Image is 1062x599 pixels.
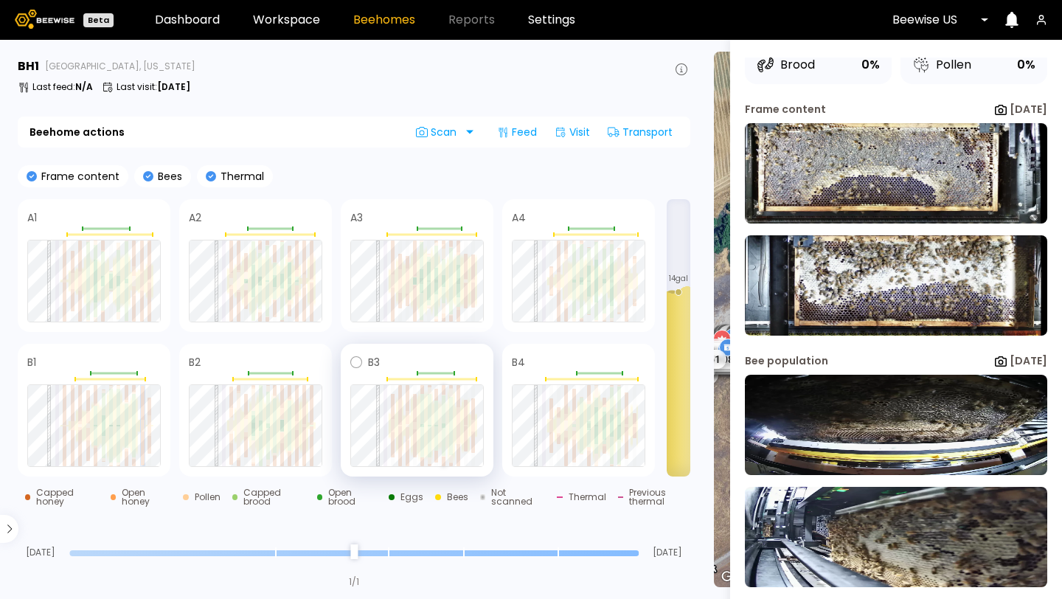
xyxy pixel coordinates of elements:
[189,357,201,367] h4: B2
[645,548,690,557] span: [DATE]
[757,56,815,74] div: Brood
[745,487,1047,587] img: 20250730_122131_-0700-b-655-back-41113-CAYAHYCN.jpg
[448,14,495,26] span: Reports
[122,488,171,506] div: Open honey
[195,493,221,502] div: Pollen
[349,575,359,589] div: 1 / 1
[27,357,36,367] h4: B1
[704,350,752,369] div: # 40867
[718,568,766,587] img: Google
[350,212,363,223] h4: A3
[512,357,525,367] h4: B4
[1017,55,1035,75] div: 0%
[549,120,596,144] div: Visit
[36,488,98,506] div: Capped honey
[368,357,380,367] h4: B3
[18,548,63,557] span: [DATE]
[216,171,264,181] p: Thermal
[32,83,93,91] p: Last feed :
[1010,353,1047,368] b: [DATE]
[745,375,1047,475] img: 20250730_122131_-0700-b-655-front-41113-CAYAHYCN.jpg
[491,120,543,144] div: Feed
[602,120,678,144] div: Transport
[189,212,201,223] h4: A2
[37,171,119,181] p: Frame content
[629,488,698,506] div: Previous thermal
[861,55,880,75] div: 0%
[153,171,182,181] p: Bees
[400,493,423,502] div: Eggs
[328,488,377,506] div: Open brood
[83,13,114,27] div: Beta
[29,127,125,137] b: Beehome actions
[745,235,1047,336] img: 20250730_123047-b-655.83-back-41113-CAYAHYCN.jpg
[447,493,468,502] div: Bees
[745,123,1047,224] img: 20250730_123047-b-655.83-front-41113-CAYAHYCN.jpg
[243,488,305,506] div: Capped brood
[569,493,606,502] div: Thermal
[669,275,688,283] span: 14 gal
[45,62,195,71] span: [GEOGRAPHIC_DATA], [US_STATE]
[912,56,971,74] div: Pollen
[75,80,93,93] b: N/A
[491,488,544,506] div: Not scanned
[155,14,220,26] a: Dashboard
[18,60,39,72] h3: BH 1
[718,568,766,587] a: ‏פתיחת האזור הזה במפות Google (ייפתח חלון חדש)
[117,83,190,91] p: Last visit :
[745,353,828,369] div: Bee population
[512,212,526,223] h4: A4
[416,126,462,138] span: Scan
[157,80,190,93] b: [DATE]
[1010,102,1047,117] b: [DATE]
[353,14,415,26] a: Beehomes
[253,14,320,26] a: Workspace
[15,10,74,29] img: Beewise logo
[528,14,575,26] a: Settings
[27,212,37,223] h4: A1
[745,102,826,117] div: Frame content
